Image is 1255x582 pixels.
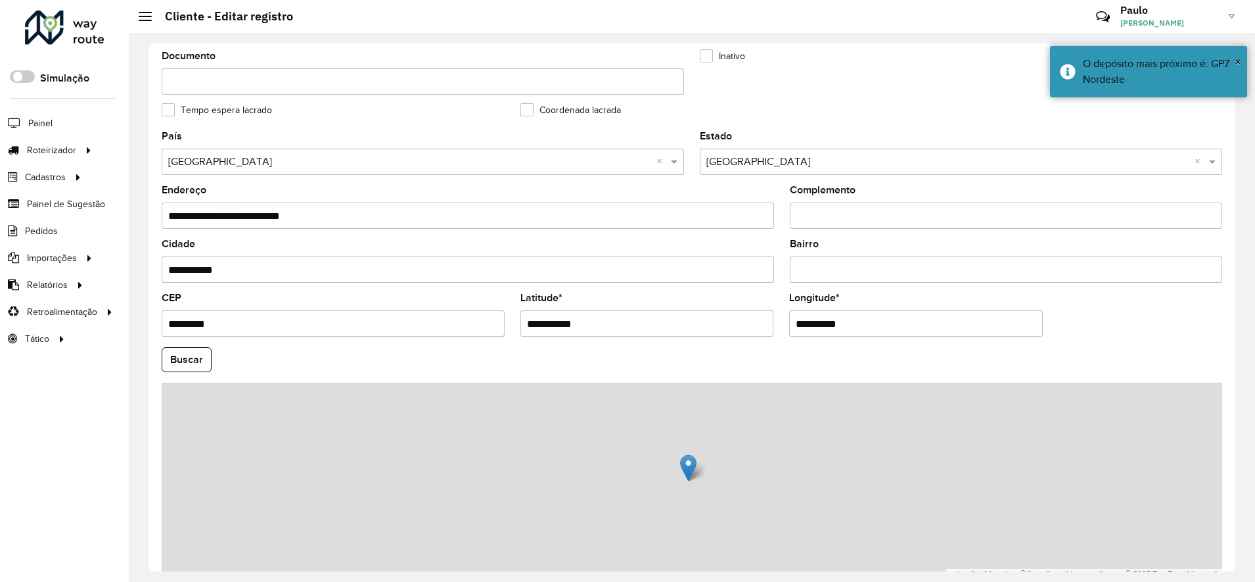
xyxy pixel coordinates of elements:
[27,143,76,157] span: Roteirizador
[1083,56,1237,87] div: O depósito mais próximo é: GP7 Nordeste
[25,224,58,238] span: Pedidos
[1120,4,1219,16] h3: Paulo
[25,170,66,184] span: Cadastros
[949,570,981,579] a: Leaflet
[152,9,293,24] h2: Cliente - Editar registro
[162,48,216,64] label: Documento
[162,347,212,372] button: Buscar
[27,278,68,292] span: Relatórios
[1235,55,1241,69] span: ×
[1195,154,1206,170] span: Clear all
[27,197,105,211] span: Painel de Sugestão
[25,332,49,346] span: Tático
[789,290,840,306] label: Longitude
[790,236,819,252] label: Bairro
[656,154,668,170] span: Clear all
[40,70,89,86] label: Simulação
[1120,17,1219,29] span: [PERSON_NAME]
[983,570,985,579] span: |
[27,305,97,319] span: Retroalimentação
[27,251,77,265] span: Importações
[1026,570,1082,579] a: OpenStreetMap
[1089,3,1117,31] a: Contato Rápido
[790,182,856,198] label: Complemento
[162,128,182,144] label: País
[28,116,53,130] span: Painel
[520,103,621,117] label: Coordenada lacrada
[162,290,181,306] label: CEP
[680,454,696,481] img: Marker
[700,49,745,63] label: Inativo
[1235,52,1241,72] button: Close
[162,103,272,117] label: Tempo espera lacrado
[946,569,1222,580] div: Map data © contributors,© 2025 TomTom, Microsoft
[700,128,732,144] label: Estado
[520,290,562,306] label: Latitude
[162,236,195,252] label: Cidade
[162,182,206,198] label: Endereço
